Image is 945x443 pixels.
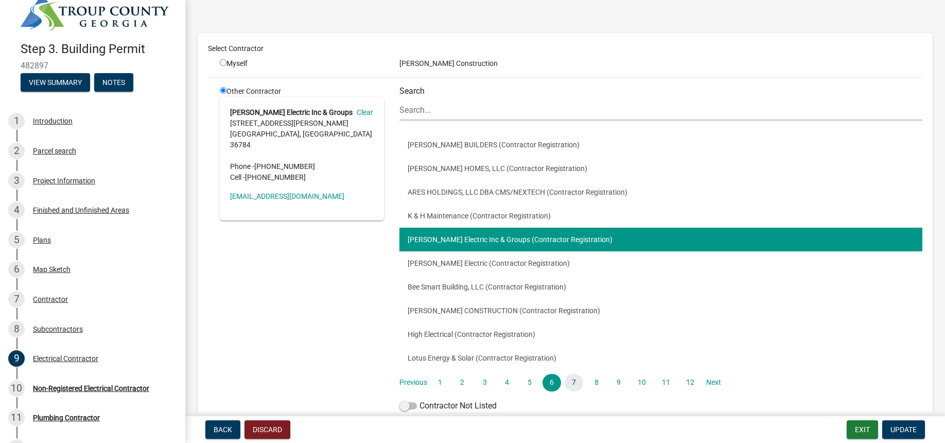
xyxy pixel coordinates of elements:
[656,374,676,391] a: 11
[542,374,561,391] a: 6
[33,207,129,214] div: Finished and Unfinished Areas
[33,296,68,303] div: Contractor
[399,400,497,412] label: Contractor Not Listed
[8,321,25,337] div: 8
[230,107,374,183] address: [STREET_ADDRESS][PERSON_NAME] [GEOGRAPHIC_DATA], [GEOGRAPHIC_DATA] 36784
[33,414,100,421] div: Plumbing Contractor
[33,385,149,392] div: Non-Registered Electrical Contractor
[8,202,25,218] div: 4
[8,380,25,397] div: 10
[21,42,177,57] h4: Step 3. Building Permit
[847,420,878,439] button: Exit
[230,162,254,171] abbr: Phone -
[33,236,51,244] div: Plans
[399,228,922,251] button: [PERSON_NAME] Electric Inc & Groups (Contractor Registration)
[94,79,133,87] wm-modal-confirm: Notes
[33,266,71,273] div: Map Sketch
[230,173,245,181] abbr: Cell -
[565,374,583,391] a: 7
[245,173,306,181] span: [PHONE_NUMBER]
[205,420,240,439] button: Back
[33,355,98,362] div: Electrical Contractor
[230,108,353,116] strong: [PERSON_NAME] Electric Inc & Groups
[353,108,373,116] a: Clear
[8,143,25,159] div: 2
[94,73,133,92] button: Notes
[21,79,90,87] wm-modal-confirm: Summary
[520,374,538,391] a: 5
[399,133,922,157] button: [PERSON_NAME] BUILDERS (Contractor Registration)
[399,299,922,322] button: [PERSON_NAME] CONSTRUCTION (Contractor Registration)
[882,420,925,439] button: Update
[21,61,165,71] span: 482897
[212,86,392,416] div: Other Contractor
[399,99,922,121] input: Search...
[8,261,25,278] div: 6
[8,410,25,426] div: 11
[399,374,922,391] nav: Page navigation
[21,73,90,92] button: View Summary
[476,374,494,391] a: 3
[33,177,95,184] div: Project Information
[399,346,922,370] button: Lotus Energy & Solar (Contractor Registration)
[33,117,73,125] div: Introduction
[399,322,922,346] button: High Electrical (Contractor Registration)
[680,374,701,391] a: 12
[399,251,922,275] button: [PERSON_NAME] Electric (Contractor Registration)
[230,192,344,200] a: [EMAIL_ADDRESS][DOMAIN_NAME]
[399,275,922,299] button: Bee Smart Building, LLC (Contractor Registration)
[8,113,25,129] div: 1
[33,147,76,155] div: Parcel search
[632,374,652,391] a: 10
[587,374,605,391] a: 8
[399,204,922,228] button: K & H Maintenance (Contractor Registration)
[8,232,25,248] div: 5
[244,420,290,439] button: Discard
[399,87,425,95] label: Search
[214,425,232,434] span: Back
[254,162,315,171] span: [PHONE_NUMBER]
[399,374,427,391] a: Previous
[399,157,922,180] button: [PERSON_NAME] HOMES, LLC (Contractor Registration)
[8,350,25,367] div: 9
[8,291,25,308] div: 7
[392,58,930,69] div: [PERSON_NAME] Construction
[609,374,628,391] a: 9
[704,374,723,391] a: Next
[399,180,922,204] button: ARES HOLDINGS, LLC DBA CMS/NEXTECH (Contractor Registration)
[890,425,917,434] span: Update
[8,173,25,189] div: 3
[431,374,449,391] a: 1
[220,58,384,69] div: Myself
[33,326,83,333] div: Subcontractors
[498,374,516,391] a: 4
[453,374,471,391] a: 2
[200,43,930,54] div: Select Contractor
